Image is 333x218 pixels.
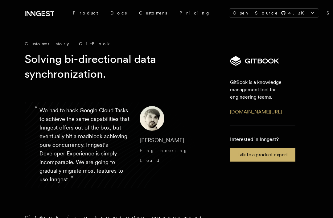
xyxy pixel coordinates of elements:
h1: Solving bi-directional data synchronization. [25,52,200,81]
p: We had to hack Google Cloud Tasks to achieve the same capabilities that Inngest offers out of the... [39,106,130,184]
span: ” [70,174,73,183]
a: Pricing [173,7,216,19]
a: [DOMAIN_NAME][URL] [230,109,282,115]
div: Customer story - GitBook [25,41,210,47]
div: Product [67,7,104,19]
span: [PERSON_NAME] [140,137,184,143]
img: Image of Johan Preynat [140,106,164,131]
a: Docs [104,7,133,19]
span: 4.3 K [288,10,308,16]
img: GitBook's logo [230,56,279,66]
span: Open Source [233,10,278,16]
p: GitBook is a knowledge management tool for engineering teams. [230,79,298,101]
span: Engineering Lead [140,148,188,163]
a: Customers [133,7,173,19]
p: Interested in Inngest? [230,136,295,143]
span: “ [35,107,38,111]
a: Talk to a product expert [230,148,295,162]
